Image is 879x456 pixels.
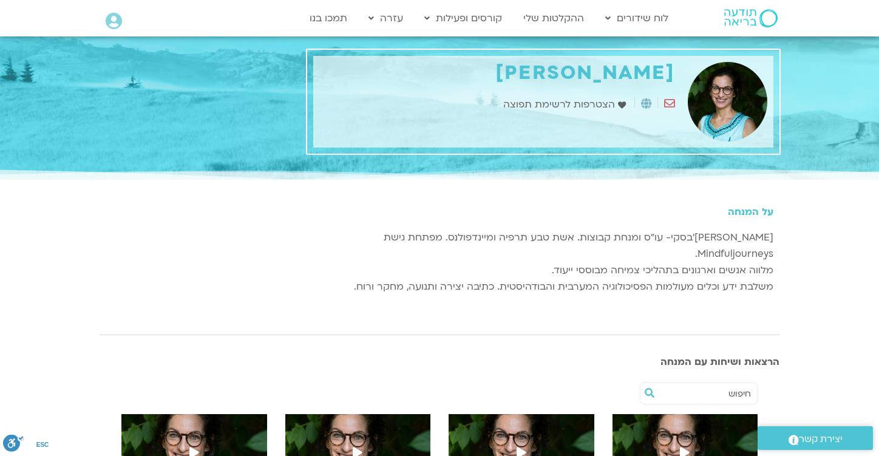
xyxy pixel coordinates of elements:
a: לוח שידורים [599,7,674,30]
a: תמכו בנו [304,7,353,30]
h1: [PERSON_NAME] [319,62,675,84]
h3: הרצאות ושיחות עם המנחה [100,356,779,367]
h5: על המנחה [313,206,773,217]
a: הצטרפות לרשימת תפוצה [503,97,629,113]
span: יצירת קשר [799,431,843,447]
span: הצטרפות לרשימת תפוצה [503,97,618,113]
img: תודעה בריאה [724,9,778,27]
input: חיפוש [659,383,751,404]
a: ההקלטות שלי [517,7,590,30]
p: [PERSON_NAME]'בסקי- עו"ס ומנחת קבוצות. אשת טבע תרפיה ומיינדפולנס. מפתחת גישת Mindfuljourneys. מלו... [313,230,773,295]
a: יצירת קשר [758,426,873,450]
a: עזרה [362,7,409,30]
a: קורסים ופעילות [418,7,508,30]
